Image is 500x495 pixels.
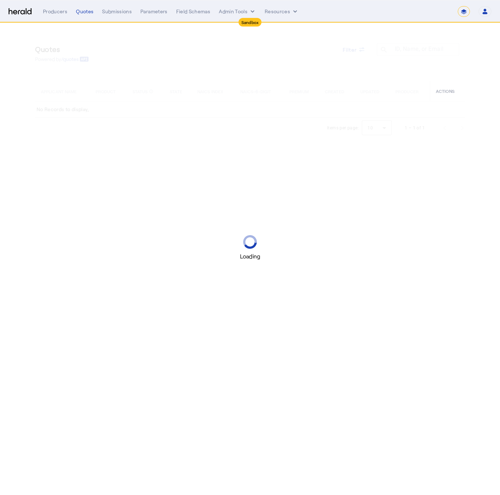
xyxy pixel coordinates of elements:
button: Resources dropdown menu [265,8,299,15]
th: ACTIONS [430,81,465,101]
div: Producers [43,8,67,15]
div: Sandbox [239,18,262,27]
div: Field Schemas [176,8,211,15]
div: Submissions [102,8,132,15]
button: internal dropdown menu [219,8,256,15]
div: Parameters [140,8,168,15]
img: Herald Logo [9,8,32,15]
div: Quotes [76,8,93,15]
